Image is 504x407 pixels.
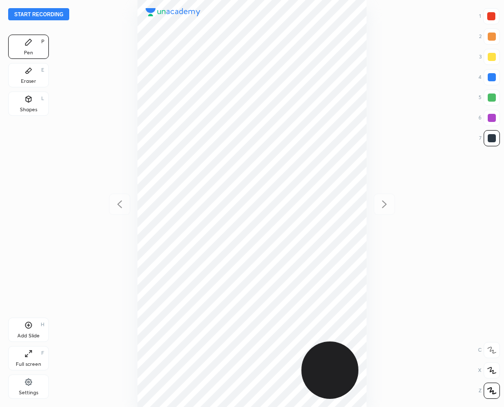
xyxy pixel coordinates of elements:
[146,8,201,16] img: logo.38c385cc.svg
[17,333,40,338] div: Add Slide
[8,8,69,20] button: Start recording
[479,8,499,24] div: 1
[41,68,44,73] div: E
[41,322,44,327] div: H
[479,89,500,106] div: 5
[16,362,41,367] div: Full screen
[478,342,500,358] div: C
[479,49,500,65] div: 3
[19,390,38,395] div: Settings
[479,110,500,126] div: 6
[41,39,44,44] div: P
[479,130,500,146] div: 7
[20,107,37,112] div: Shapes
[41,351,44,356] div: F
[478,362,500,379] div: X
[41,96,44,101] div: L
[479,383,500,399] div: Z
[24,50,33,55] div: Pen
[21,79,36,84] div: Eraser
[479,69,500,85] div: 4
[479,28,500,45] div: 2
